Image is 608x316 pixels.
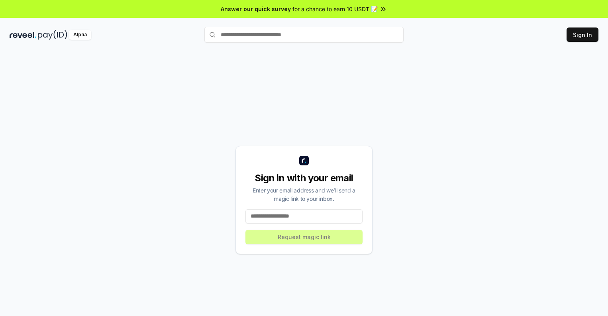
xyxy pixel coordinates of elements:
[69,30,91,40] div: Alpha
[10,30,36,40] img: reveel_dark
[567,27,598,42] button: Sign In
[245,172,363,184] div: Sign in with your email
[299,156,309,165] img: logo_small
[38,30,67,40] img: pay_id
[221,5,291,13] span: Answer our quick survey
[245,186,363,203] div: Enter your email address and we’ll send a magic link to your inbox.
[292,5,378,13] span: for a chance to earn 10 USDT 📝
